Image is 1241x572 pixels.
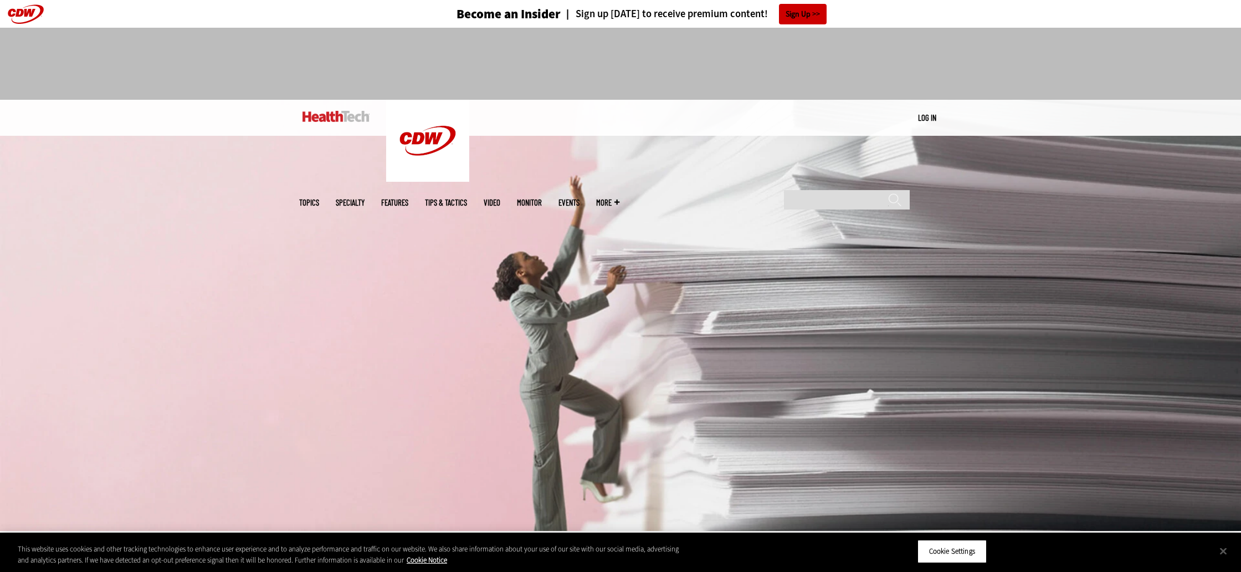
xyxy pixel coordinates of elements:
[415,8,561,21] a: Become an Insider
[918,112,936,124] div: User menu
[419,39,822,89] iframe: advertisement
[918,113,936,122] a: Log in
[561,9,768,19] a: Sign up [DATE] to receive premium content!
[299,198,319,207] span: Topics
[1211,539,1235,563] button: Close
[386,100,469,182] img: Home
[407,555,447,565] a: More information about your privacy
[917,540,987,563] button: Cookie Settings
[558,198,580,207] a: Events
[596,198,619,207] span: More
[457,8,561,21] h3: Become an Insider
[18,544,683,565] div: This website uses cookies and other tracking technologies to enhance user experience and to analy...
[336,198,365,207] span: Specialty
[302,111,370,122] img: Home
[779,4,827,24] a: Sign Up
[517,198,542,207] a: MonITor
[381,198,408,207] a: Features
[425,198,467,207] a: Tips & Tactics
[484,198,500,207] a: Video
[386,173,469,185] a: CDW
